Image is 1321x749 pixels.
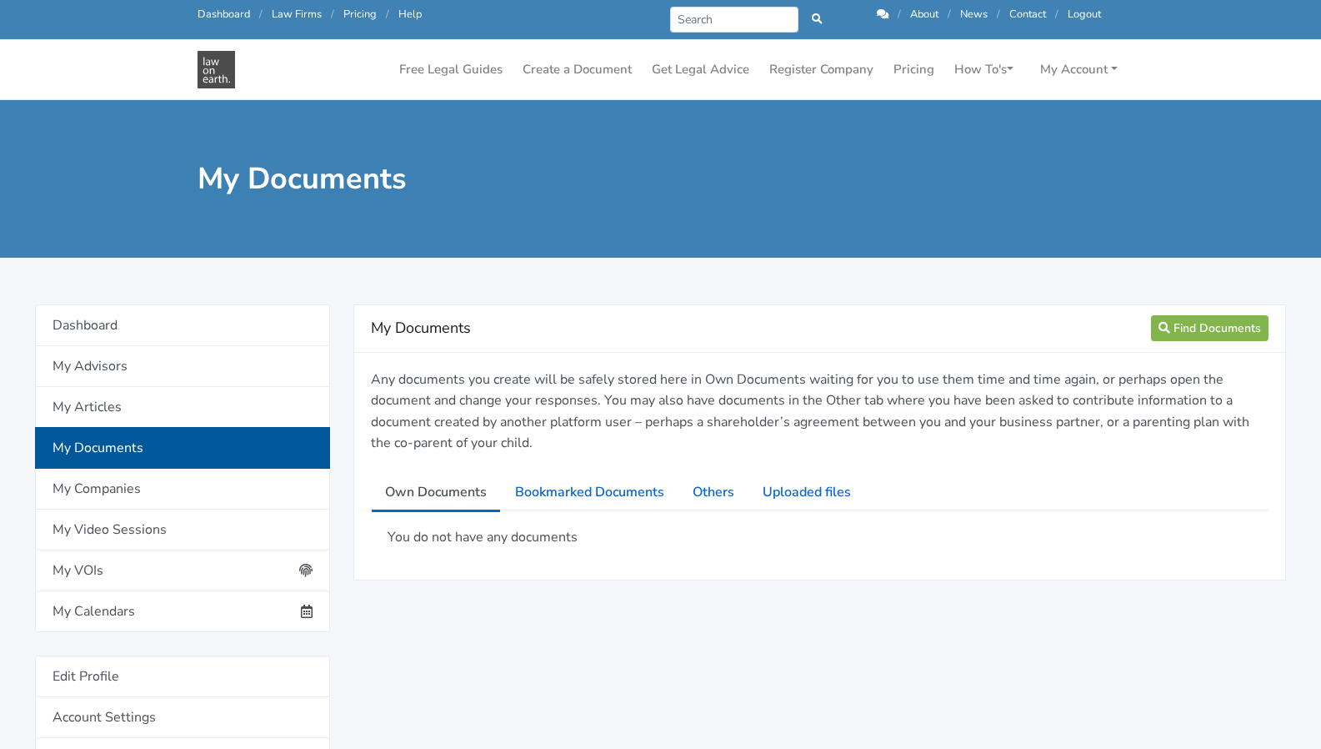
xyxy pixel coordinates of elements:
[386,7,389,22] span: /
[388,527,1252,549] p: You do not have any documents
[35,550,330,591] a: My VOIs
[645,53,756,86] a: Get Legal Advice
[960,7,988,22] a: News
[763,53,880,86] a: Register Company
[259,7,263,22] span: /
[35,469,330,510] a: My Companies
[501,471,678,513] a: Bookmarked Documents
[948,53,1020,86] a: How To's
[1055,7,1058,22] span: /
[398,7,422,22] a: Help
[670,7,799,33] input: Search
[35,697,330,738] a: Account Settings
[678,471,748,513] a: Others
[1033,53,1124,86] a: My Account
[887,53,941,86] a: Pricing
[910,7,938,22] a: About
[1068,7,1101,22] a: Logout
[371,369,1268,455] p: Any documents you create will be safely stored here in Own Documents waiting for you to use them ...
[748,471,865,513] a: Uploaded files
[343,7,377,22] a: Pricing
[35,346,330,387] a: My Advisors
[331,7,334,22] span: /
[371,471,501,513] a: Own Documents
[272,7,322,22] a: Law Firms
[198,7,250,22] a: Dashboard
[35,591,330,632] a: My Calendars
[516,53,638,86] a: Create a Document
[35,427,330,469] a: My Documents
[35,510,330,550] a: My Video Sessions
[898,7,901,22] span: /
[198,160,649,198] h1: My Documents
[997,7,1000,22] span: /
[35,387,330,428] a: My Articles
[1009,7,1046,22] a: Contact
[371,315,1151,342] h4: My Documents
[35,304,330,346] a: Dashboard
[393,53,509,86] a: Free Legal Guides
[35,656,330,697] a: Edit Profile
[1151,315,1268,341] a: Find Documents
[198,51,235,88] img: Law On Earth
[948,7,951,22] span: /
